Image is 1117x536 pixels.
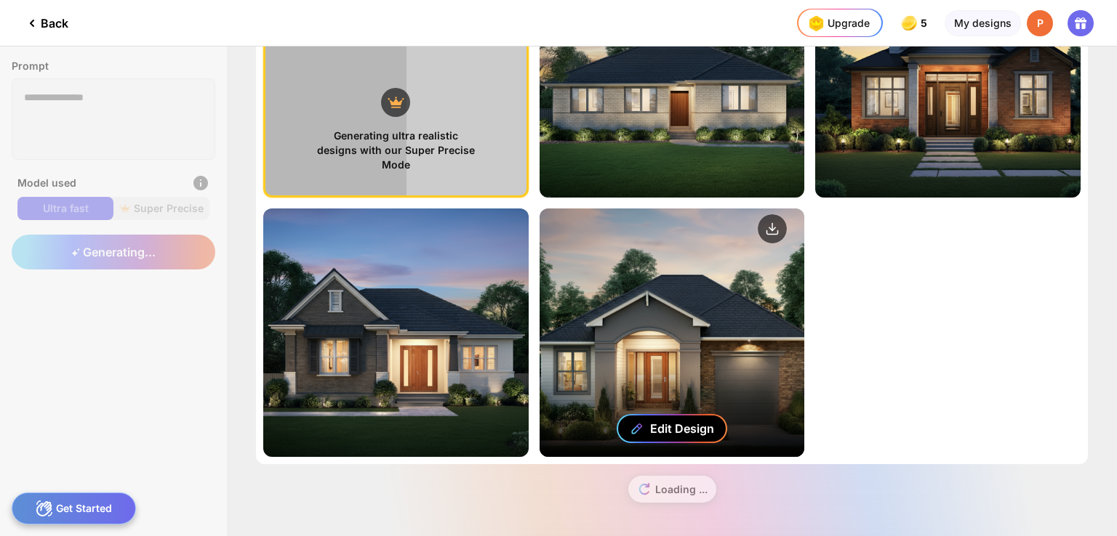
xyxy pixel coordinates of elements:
[921,17,930,29] span: 5
[12,492,136,524] div: Get Started
[314,129,478,172] div: Generating ultra realistic designs with our Super Precise Mode
[804,12,870,35] div: Upgrade
[23,15,68,32] div: Back
[1027,10,1053,36] div: P
[650,421,714,436] div: Edit Design
[945,10,1021,36] div: My designs
[804,12,828,35] img: upgrade-nav-btn-icon.gif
